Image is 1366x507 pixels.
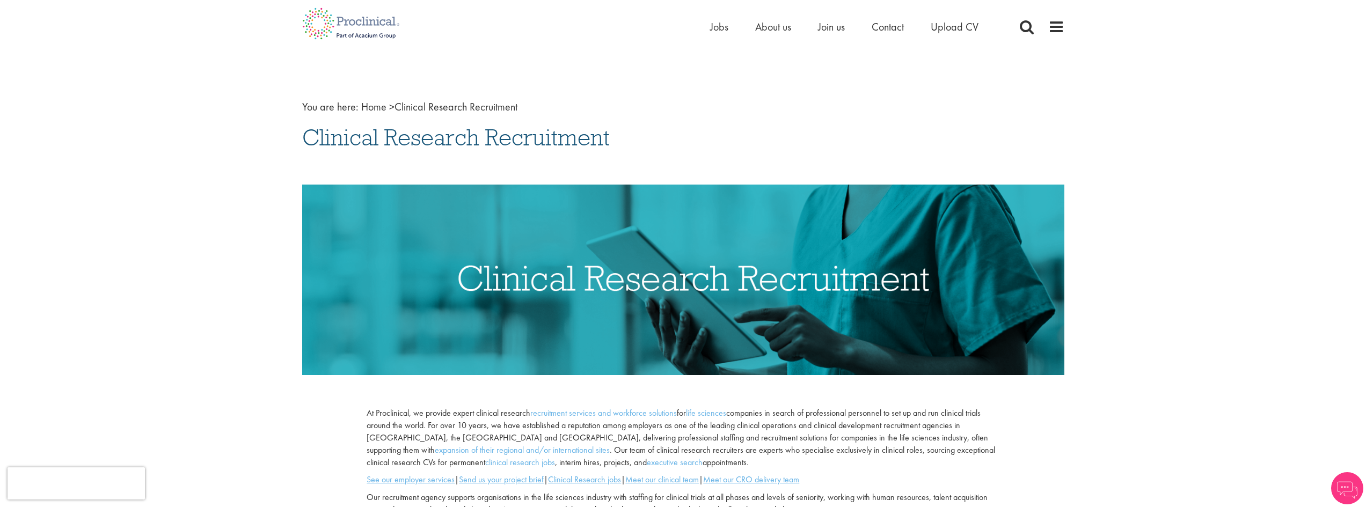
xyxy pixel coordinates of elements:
a: Upload CV [931,20,978,34]
span: You are here: [302,100,359,114]
span: Clinical Research Recruitment [302,123,610,152]
a: clinical research jobs [485,457,555,468]
span: > [389,100,395,114]
iframe: reCAPTCHA [8,467,145,499]
a: Meet our clinical team [625,474,699,485]
a: executive search [647,457,703,468]
a: Meet our CRO delivery team [703,474,799,485]
a: life sciences [686,407,726,418]
a: Join us [818,20,845,34]
a: Jobs [710,20,728,34]
a: Contact [872,20,904,34]
a: Clinical Research jobs [548,474,621,485]
img: Clinical Research Recruitment [302,185,1064,375]
p: | | | | [367,474,999,486]
span: Clinical Research Recruitment [361,100,517,114]
img: Chatbot [1331,472,1363,504]
a: expansion of their regional and/or international sites [435,444,610,455]
a: recruitment services and workforce solutions [530,407,677,418]
a: breadcrumb link to Home [361,100,386,114]
p: At Proclinical, we provide expert clinical research for companies in search of professional perso... [367,407,999,468]
a: See our employer services [367,474,455,485]
a: About us [755,20,791,34]
a: Send us your project brief [459,474,544,485]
